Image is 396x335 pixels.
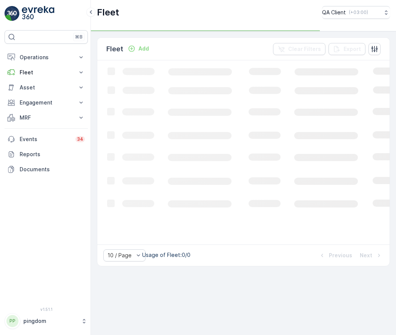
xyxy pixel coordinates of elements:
[5,313,88,329] button: PPpingdom
[75,34,83,40] p: ⌘B
[288,45,321,53] p: Clear Filters
[138,45,149,52] p: Add
[349,9,368,15] p: ( +03:00 )
[318,251,353,260] button: Previous
[322,9,346,16] p: QA Client
[5,132,88,147] a: Events34
[106,44,123,54] p: Fleet
[20,84,73,91] p: Asset
[20,54,73,61] p: Operations
[6,315,18,327] div: PP
[5,95,88,110] button: Engagement
[20,166,85,173] p: Documents
[22,6,54,21] img: logo_light-DOdMpM7g.png
[328,43,365,55] button: Export
[5,147,88,162] a: Reports
[20,69,73,76] p: Fleet
[273,43,325,55] button: Clear Filters
[5,6,20,21] img: logo
[360,252,372,259] p: Next
[329,252,352,259] p: Previous
[97,6,119,18] p: Fleet
[5,307,88,312] span: v 1.51.1
[23,317,77,325] p: pingdom
[5,110,88,125] button: MRF
[125,44,152,53] button: Add
[5,65,88,80] button: Fleet
[77,136,83,142] p: 34
[5,162,88,177] a: Documents
[5,80,88,95] button: Asset
[344,45,361,53] p: Export
[322,6,390,19] button: QA Client(+03:00)
[359,251,384,260] button: Next
[142,251,190,259] p: Usage of Fleet : 0/0
[20,151,85,158] p: Reports
[20,99,73,106] p: Engagement
[5,50,88,65] button: Operations
[20,114,73,121] p: MRF
[20,135,71,143] p: Events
